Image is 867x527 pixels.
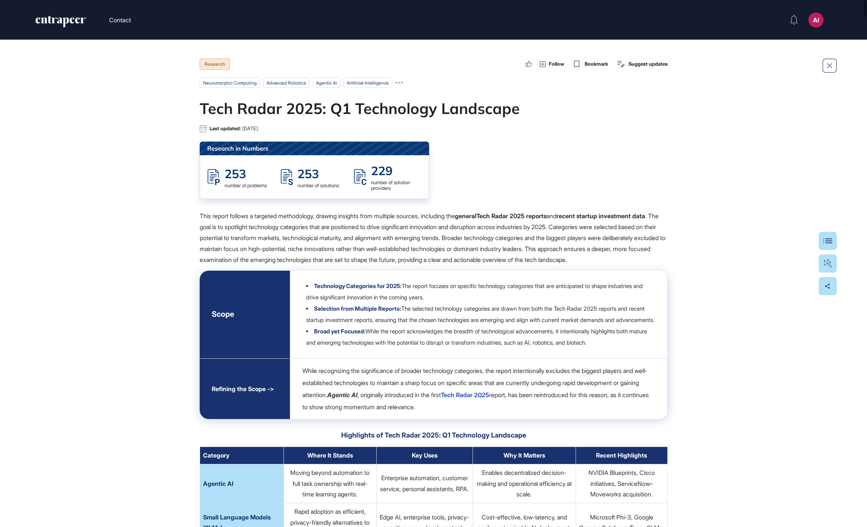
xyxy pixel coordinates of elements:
[263,77,310,88] li: advanced robotics
[576,464,667,503] td: NVIDIA Blueprints, Cisco initiatives, ServiceNow–Moveworks acquisition.
[314,305,401,312] strong: :
[556,212,645,220] strong: recent startup investment data
[371,163,421,178] div: 229
[212,310,234,319] span: Scope
[297,166,339,181] div: 253
[313,77,340,88] li: agentic ai
[225,166,267,181] div: 253
[616,59,668,69] button: Suggest updates
[284,464,376,503] td: Moving beyond automation to full task ownership with real-time learning agents.
[808,12,824,28] button: AI
[314,305,400,312] span: Selection from Multiple Reports
[302,367,649,411] span: While recognizing the significance of broader technology categories, the report intentionally exc...
[200,211,668,265] p: This report follows a targeted methodology, drawing insights from multiple sources, including the...
[412,451,437,459] span: Key Uses
[476,212,547,220] strong: Tech Radar 2025 reports
[628,60,668,68] span: Suggest updates
[203,480,233,487] span: Agentic AI
[455,212,476,220] strong: general
[549,60,564,68] span: Follow
[314,282,402,290] span: Technology Categories for 2025:
[376,464,473,503] td: Enterprise automation, customer service, personal assistants, RPA.
[225,183,267,188] div: number of problems
[212,385,274,393] span: Refining the Scope ->
[540,60,564,68] button: Follow
[341,431,526,439] span: Highlights of Tech Radar 2025: Q1 Technology Landscape
[109,15,131,25] button: Contact
[306,280,655,303] li: The report focuses on specific technology categories that are anticipated to shape industries and...
[473,464,576,503] td: Enables decentralized decision-making and operational efficiency at scale.
[200,77,260,88] li: neuromorphic computing
[371,180,421,191] div: number of solution providers
[35,16,86,30] a: entrapeer-logo
[297,183,339,188] div: number of solutions
[200,99,668,117] h1: Tech Radar 2025: Q1 Technology Landscape
[306,303,655,326] li: The selected technology categories are drawn from both the Tech Radar 2025 reports and recent sta...
[242,126,258,131] span: [DATE]
[200,59,230,70] div: Research
[596,451,647,459] span: Recent Highlights
[200,142,429,155] div: Research in Numbers
[314,328,365,335] span: Broad yet Focused:
[306,326,655,348] li: While the report acknowledges the breadth of technological advancements, it intentionally highlig...
[327,391,357,399] strong: Agentic AI
[504,451,545,459] span: Why It Matters
[307,451,353,459] span: Where It Stands
[209,126,258,131] div: Last updated:
[203,451,229,459] span: Category
[343,77,392,88] li: artificial intelligence
[585,60,608,68] span: Bookmark
[572,59,608,69] button: Bookmark
[441,391,489,399] a: Tech Radar 2025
